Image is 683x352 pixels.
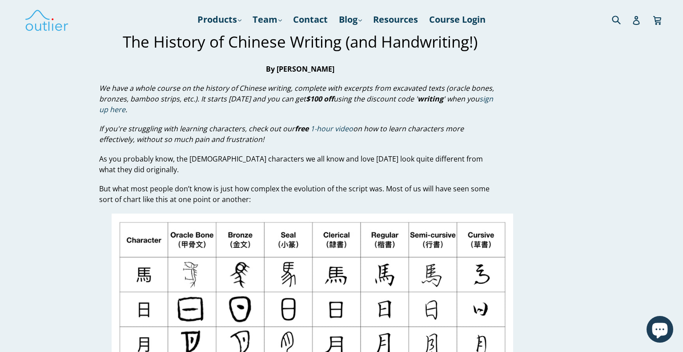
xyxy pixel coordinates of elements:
strong: By [PERSON_NAME] [266,64,334,74]
a: 1-hour video [310,124,353,134]
span: But what most people don’t know is just how complex the evolution of the script was. Most of us w... [99,184,490,204]
a: Products [193,12,246,28]
inbox-online-store-chat: Shopify online store chat [644,316,676,345]
span: As you probably know, the [DEMOGRAPHIC_DATA] characters we all know and love [DATE] look quite di... [99,154,483,174]
span: The History of Chinese Writing (and Handwriting!) [123,31,478,52]
strong: writing [418,94,443,104]
a: sign up here [99,94,493,115]
span: We have a whole course on the history of Chinese writing, complete with excerpts from excavated t... [99,83,494,115]
strong: free [295,124,309,134]
a: Blog [334,12,366,28]
span: If you're struggling with learning characters, check out our on how to learn characters more effe... [99,124,464,144]
input: Search [610,10,634,28]
a: Team [248,12,286,28]
a: Resources [369,12,422,28]
img: Outlier Linguistics [24,7,69,32]
strong: $100 off [306,94,333,104]
a: Course Login [425,12,490,28]
a: Contact [289,12,332,28]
